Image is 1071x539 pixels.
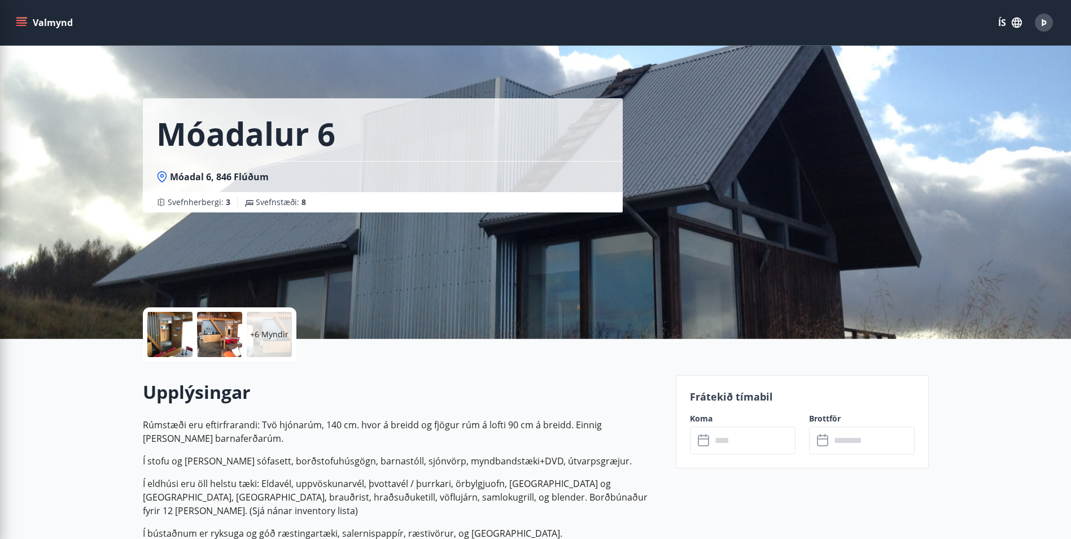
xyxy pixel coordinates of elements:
p: Í stofu og [PERSON_NAME] sófasett, borðstofuhúsgögn, barnastóll, sjónvörp, myndbandstæki+DVD, útv... [143,454,662,468]
button: ÍS [992,12,1028,33]
label: Koma [690,413,795,424]
span: Svefnherbergi : [168,197,230,208]
p: Í eldhúsi eru öll helstu tæki: Eldavél, uppvöskunarvél, þvottavél / þurrkari, örbylgjuofn, [GEOGR... [143,477,662,518]
span: Móadal 6, 846 Flúðum [170,171,269,183]
p: Frátekið tímabil [690,389,915,404]
label: Brottför [809,413,915,424]
span: Þ [1041,16,1047,29]
span: 8 [301,197,306,207]
span: 3 [226,197,230,207]
button: menu [14,12,77,33]
span: Svefnstæði : [256,197,306,208]
h2: Upplýsingar [143,380,662,405]
p: +6 Myndir [250,329,288,340]
h1: Móadalur 6 [156,112,335,155]
button: Þ [1030,9,1057,36]
p: Rúmstæði eru eftirfrarandi: Tvö hjónarúm, 140 cm. hvor á breidd og fjögur rúm á lofti 90 cm á bre... [143,418,662,445]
